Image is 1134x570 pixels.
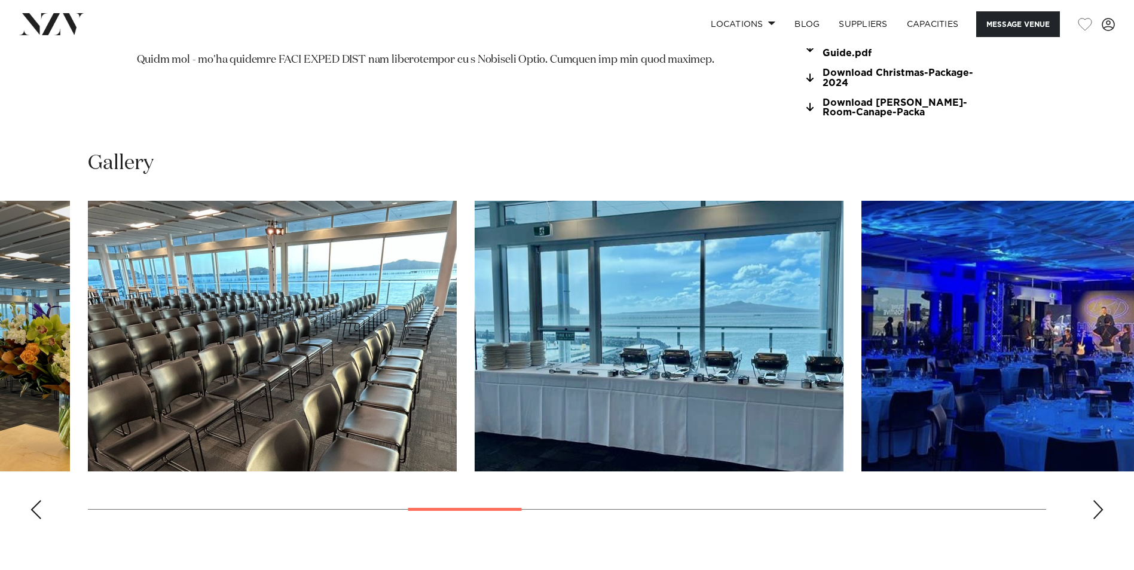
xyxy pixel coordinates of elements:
h2: Gallery [88,150,154,177]
a: Download HMSC_Akarana Wedding Guide.pdf [803,38,998,59]
img: nzv-logo.png [19,13,84,35]
swiper-slide: 8 / 21 [88,201,457,471]
a: Capacities [897,11,968,37]
button: Message Venue [976,11,1060,37]
a: Download Christmas-Package-2024 [803,68,998,88]
a: Locations [701,11,785,37]
a: SUPPLIERS [829,11,897,37]
a: BLOG [785,11,829,37]
a: Download [PERSON_NAME]-Room-Canape-Packa [803,98,998,118]
swiper-slide: 9 / 21 [475,201,843,471]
